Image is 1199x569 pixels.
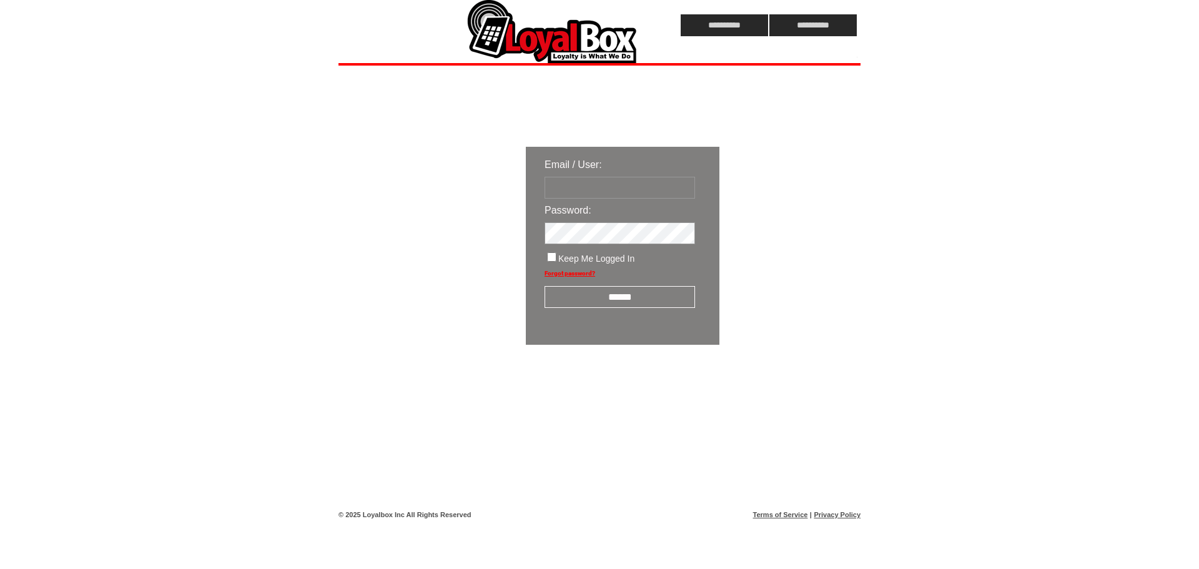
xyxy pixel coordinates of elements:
img: transparent.png [756,376,818,392]
span: | [810,511,812,518]
span: © 2025 Loyalbox Inc All Rights Reserved [338,511,471,518]
a: Forgot password? [545,270,595,277]
a: Privacy Policy [814,511,861,518]
span: Email / User: [545,159,602,170]
span: Password: [545,205,591,215]
span: Keep Me Logged In [558,254,634,264]
a: Terms of Service [753,511,808,518]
